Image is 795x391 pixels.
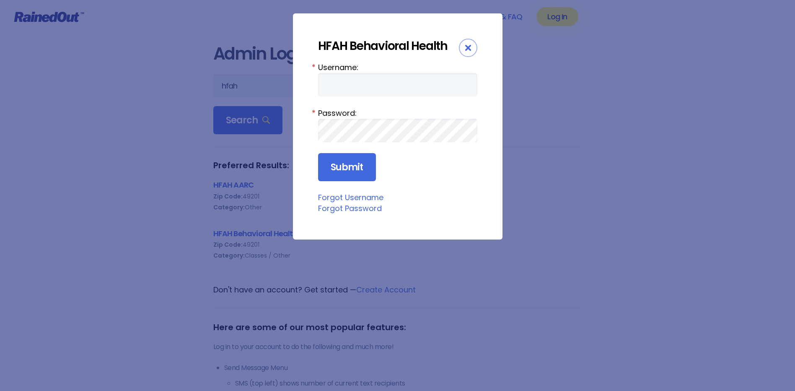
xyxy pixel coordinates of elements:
[318,107,477,119] label: Password:
[318,192,383,203] a: Forgot Username
[318,39,459,53] div: HFAH Behavioral Health
[318,203,382,214] a: Forgot Password
[318,153,376,182] input: Submit
[459,39,477,57] div: Close
[318,62,477,73] label: Username:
